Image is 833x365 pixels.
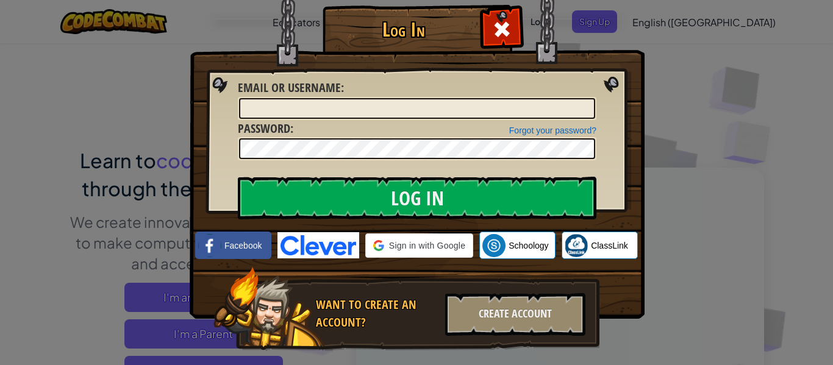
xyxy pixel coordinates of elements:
img: schoology.png [482,234,506,257]
span: Sign in with Google [389,239,465,252]
span: Password [238,120,290,136]
span: Facebook [224,239,262,252]
span: Email or Username [238,79,341,96]
span: Schoology [509,239,548,252]
input: Log In [238,177,596,219]
div: Create Account [445,293,585,336]
img: facebook_small.png [198,234,221,257]
label: : [238,120,293,138]
img: clever-logo-blue.png [277,232,359,258]
img: classlink-logo-small.png [565,234,588,257]
span: ClassLink [591,239,628,252]
div: Want to create an account? [316,296,438,331]
a: Forgot your password? [509,126,596,135]
div: Sign in with Google [365,233,473,258]
h1: Log In [326,19,481,40]
label: : [238,79,344,97]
